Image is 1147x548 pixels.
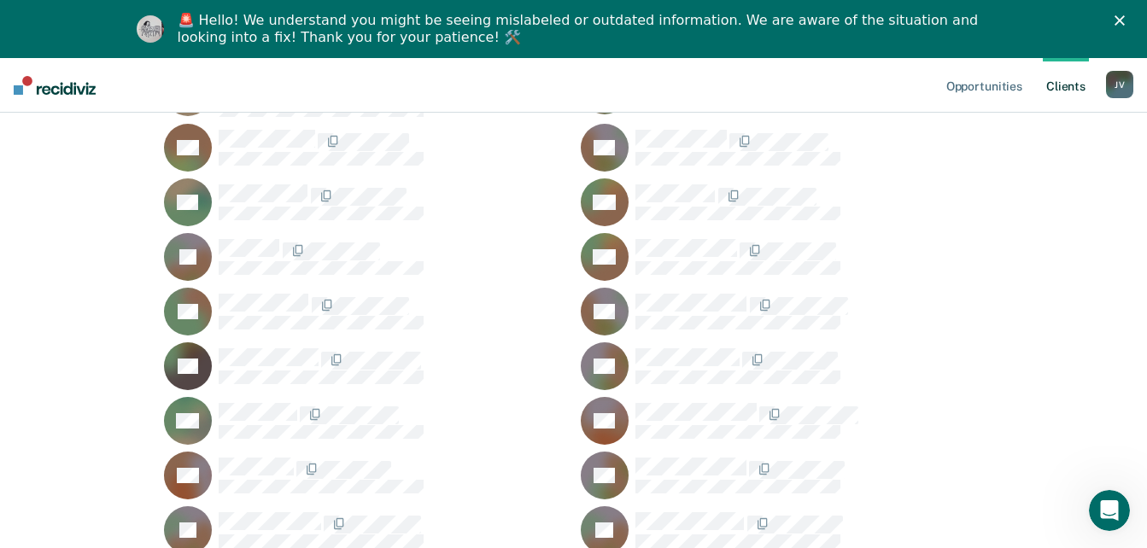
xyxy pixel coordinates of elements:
a: Clients [1043,58,1089,113]
div: 🚨 Hello! We understand you might be seeing mislabeled or outdated information. We are aware of th... [178,12,984,46]
div: J V [1106,71,1133,98]
img: Profile image for Kim [137,15,164,43]
div: Close [1115,15,1132,26]
img: Recidiviz [14,76,96,95]
button: JV [1106,71,1133,98]
a: Opportunities [943,58,1026,113]
iframe: Intercom live chat [1089,490,1130,531]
